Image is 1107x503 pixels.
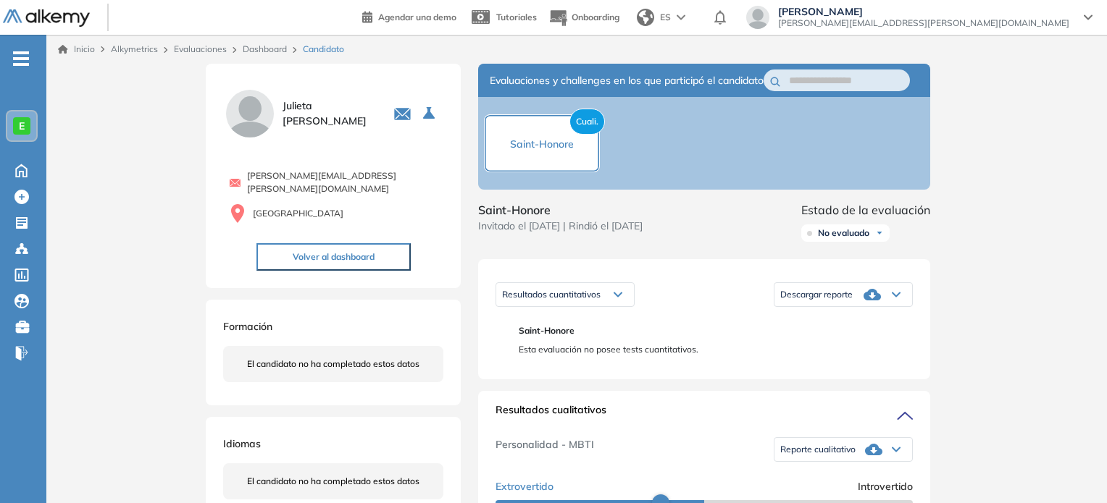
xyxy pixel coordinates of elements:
span: E [19,120,25,132]
span: [PERSON_NAME][EMAIL_ADDRESS][PERSON_NAME][DOMAIN_NAME] [247,169,443,195]
button: Volver al dashboard [256,243,411,271]
span: [PERSON_NAME][EMAIL_ADDRESS][PERSON_NAME][DOMAIN_NAME] [778,17,1069,29]
span: Introvertido [858,479,913,494]
span: Formación [223,320,272,333]
span: Esta evaluación no posee tests cuantitativos. [519,343,901,356]
img: world [637,9,654,26]
span: Saint-Honore [510,138,574,151]
span: Saint-Honore [519,324,901,337]
button: Seleccione la evaluación activa [417,101,443,127]
span: Descargar reporte [780,289,853,300]
span: Resultados cuantitativos [502,289,601,300]
span: Reporte cualitativo [780,444,856,455]
span: Agendar una demo [378,12,456,22]
span: Julieta [PERSON_NAME] [283,98,376,129]
span: Candidato [303,43,344,56]
img: Logo [3,9,90,28]
span: Onboarding [572,12,619,22]
span: El candidato no ha completado estos datos [247,475,419,488]
span: ES [660,11,671,24]
a: Inicio [58,43,95,56]
span: Tutoriales [496,12,537,22]
span: No evaluado [818,227,869,239]
span: Cuali. [569,109,605,135]
a: Evaluaciones [174,43,227,54]
img: PROFILE_MENU_LOGO_USER [223,87,277,140]
span: Evaluaciones y challenges en los que participó el candidato [490,73,764,88]
span: Estado de la evaluación [801,201,930,219]
span: [GEOGRAPHIC_DATA] [253,207,343,220]
span: El candidato no ha completado estos datos [247,358,419,371]
span: Idiomas [223,437,261,450]
span: [PERSON_NAME] [778,6,1069,17]
img: arrow [677,14,685,20]
a: Agendar una demo [362,7,456,25]
a: Dashboard [243,43,287,54]
img: Ícono de flecha [875,229,884,237]
span: Resultados cualitativos [496,402,606,426]
span: Saint-Honore [478,201,643,219]
span: Extrovertido [496,479,553,494]
span: Alkymetrics [111,43,158,54]
span: Invitado el [DATE] | Rindió el [DATE] [478,219,643,234]
span: Personalidad - MBTI [496,437,594,462]
i: - [13,57,29,60]
button: Onboarding [548,2,619,33]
